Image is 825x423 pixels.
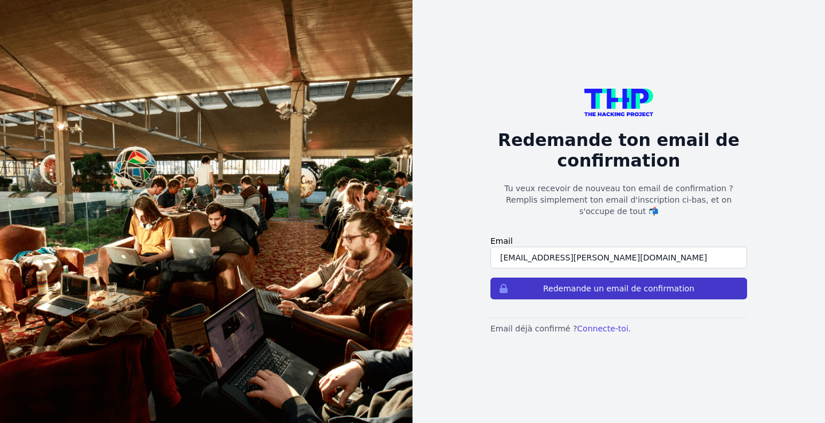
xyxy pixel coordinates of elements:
[490,183,747,217] p: Tu veux recevoir de nouveau ton email de confirmation ? Remplis simplement ton email d'inscriptio...
[490,278,747,299] button: Redemande un email de confirmation
[490,323,747,334] p: Email déjà confirmé ?
[577,324,631,333] a: Connecte-toi.
[584,89,653,116] img: logo
[490,235,747,247] label: Email
[490,247,747,268] input: Email
[490,130,747,171] h1: Redemande ton email de confirmation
